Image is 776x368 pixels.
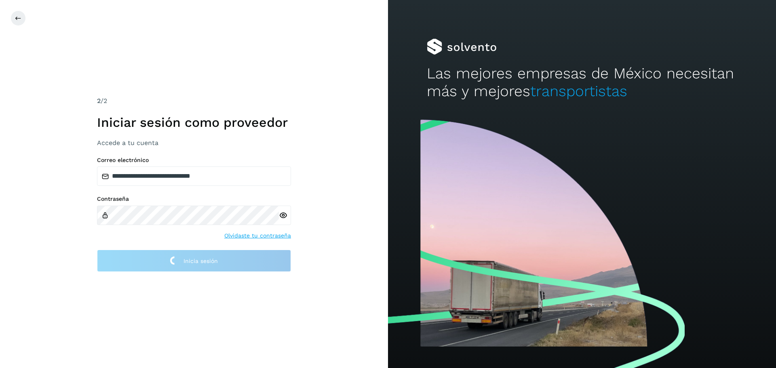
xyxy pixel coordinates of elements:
a: Olvidaste tu contraseña [224,231,291,240]
span: transportistas [530,82,627,100]
button: Inicia sesión [97,250,291,272]
label: Contraseña [97,196,291,202]
h3: Accede a tu cuenta [97,139,291,147]
h1: Iniciar sesión como proveedor [97,115,291,130]
span: 2 [97,97,101,105]
label: Correo electrónico [97,157,291,164]
div: /2 [97,96,291,106]
h2: Las mejores empresas de México necesitan más y mejores [427,65,737,101]
span: Inicia sesión [183,258,218,264]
